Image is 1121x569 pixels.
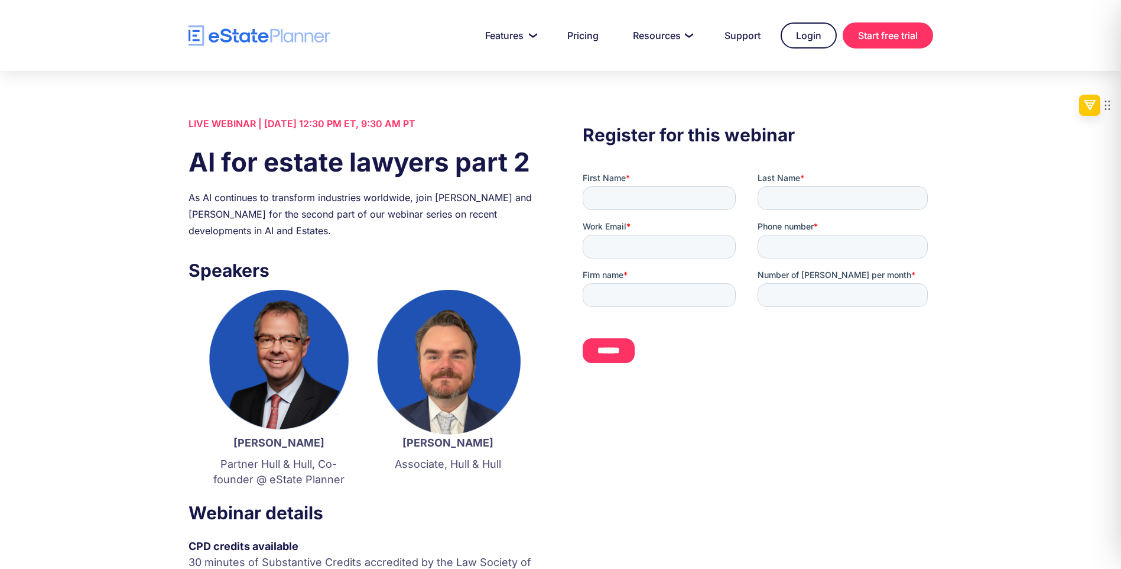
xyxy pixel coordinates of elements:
h3: Register for this webinar [583,121,932,148]
a: Pricing [553,24,613,47]
h3: Speakers [189,257,538,284]
a: Start free trial [843,22,933,49]
div: As AI continues to transform industries worldwide, join [PERSON_NAME] and [PERSON_NAME] for the s... [189,189,538,239]
a: Login [781,22,837,49]
strong: [PERSON_NAME] [233,437,324,449]
p: Associate, Hull & Hull [375,457,521,472]
h1: AI for estate lawyers part 2 [189,144,538,180]
a: Resources [619,24,704,47]
strong: CPD credits available [189,540,298,552]
a: Support [710,24,775,47]
a: Features [471,24,547,47]
iframe: Form 0 [583,172,932,373]
div: LIVE WEBINAR | [DATE] 12:30 PM ET, 9:30 AM PT [189,115,538,132]
h3: Webinar details [189,499,538,526]
p: Partner Hull & Hull, Co-founder @ eState Planner [206,457,352,487]
strong: [PERSON_NAME] [402,437,493,449]
a: home [189,25,330,46]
